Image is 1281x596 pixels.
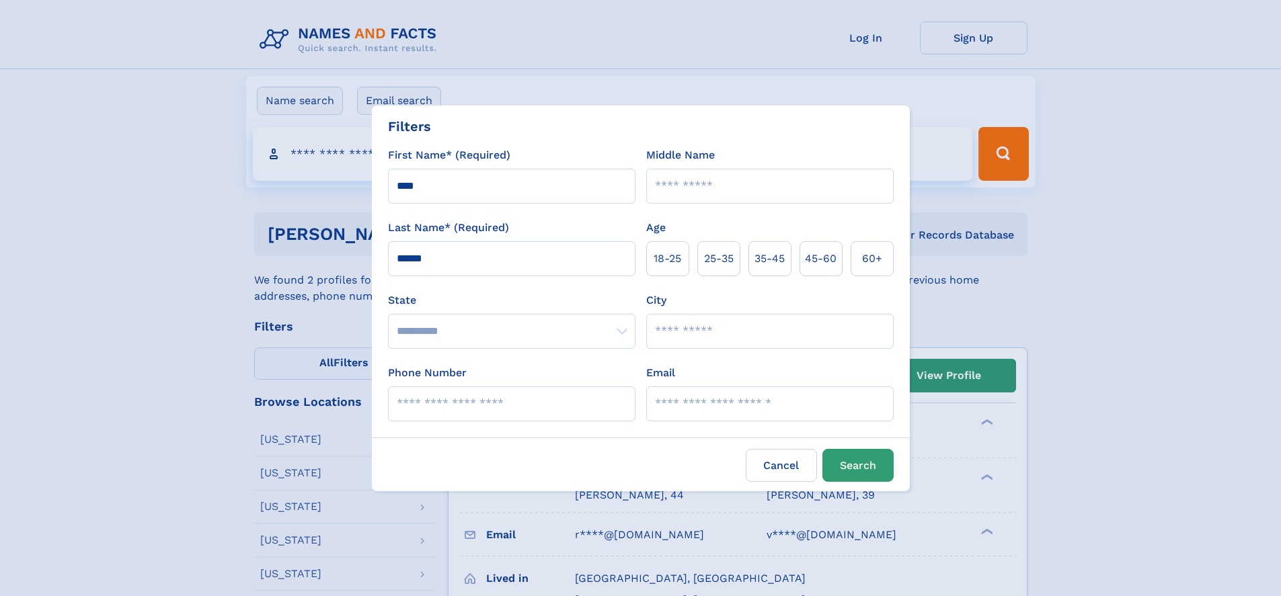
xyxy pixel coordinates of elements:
[646,292,666,308] label: City
[704,251,734,267] span: 25‑35
[862,251,882,267] span: 60+
[388,116,431,136] div: Filters
[388,365,467,381] label: Phone Number
[822,449,894,482] button: Search
[754,251,785,267] span: 35‑45
[746,449,817,482] label: Cancel
[388,147,510,163] label: First Name* (Required)
[805,251,837,267] span: 45‑60
[646,147,715,163] label: Middle Name
[646,365,675,381] label: Email
[654,251,681,267] span: 18‑25
[388,220,509,236] label: Last Name* (Required)
[388,292,635,308] label: State
[646,220,666,236] label: Age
